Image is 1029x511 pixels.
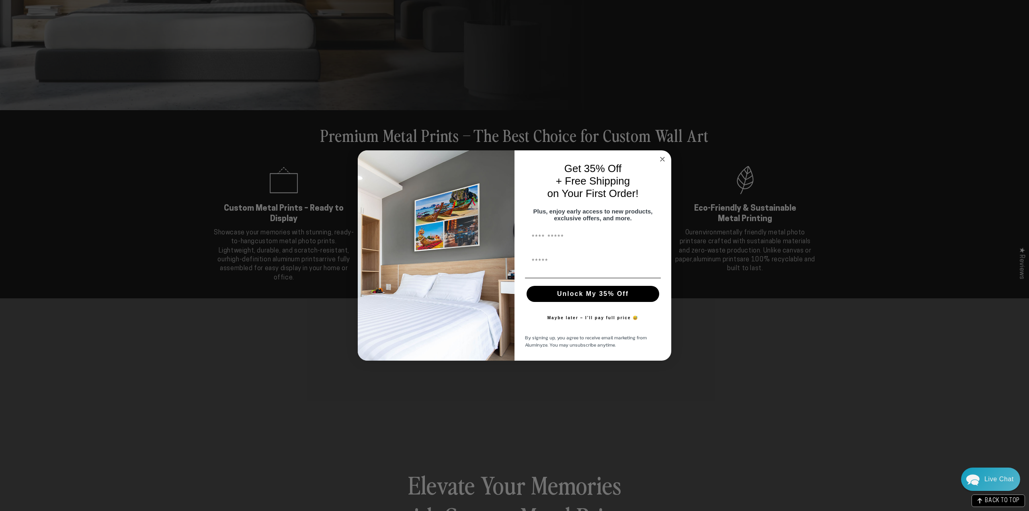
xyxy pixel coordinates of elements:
[984,468,1014,491] div: Contact Us Directly
[961,468,1020,491] div: Chat widget toggle
[564,162,622,174] span: Get 35% Off
[658,154,667,164] button: Close dialog
[358,150,514,361] img: 728e4f65-7e6c-44e2-b7d1-0292a396982f.jpeg
[547,187,639,199] span: on Your First Order!
[543,310,643,326] button: Maybe later – I’ll pay full price 😅
[985,498,1020,504] span: BACK TO TOP
[556,175,630,187] span: + Free Shipping
[533,208,653,222] span: Plus, enjoy early access to new products, exclusive offers, and more.
[525,334,647,349] span: By signing up, you agree to receive email marketing from Aluminyze. You may unsubscribe anytime.
[527,286,659,302] button: Unlock My 35% Off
